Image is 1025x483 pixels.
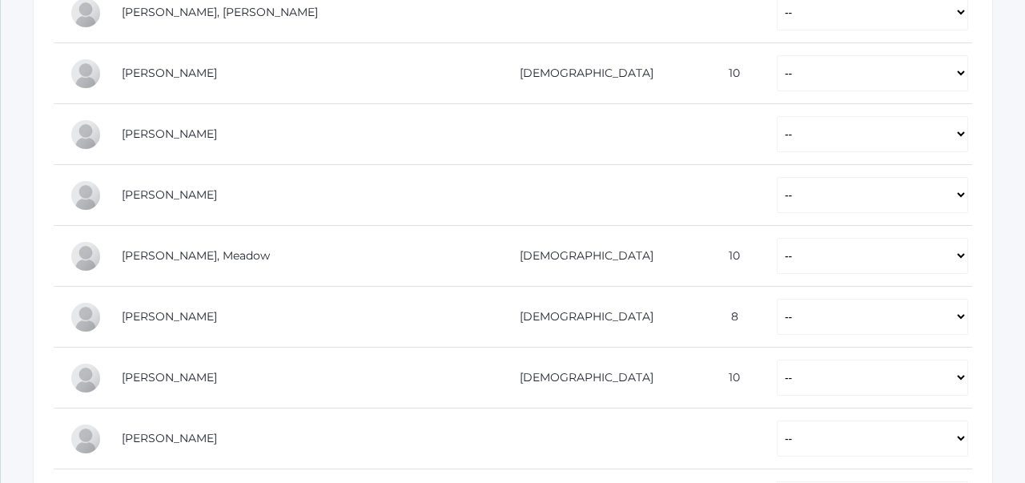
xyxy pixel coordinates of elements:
[70,240,102,272] div: Meadow Lawler
[122,187,217,202] a: [PERSON_NAME]
[122,5,318,19] a: [PERSON_NAME], [PERSON_NAME]
[697,348,761,409] td: 10
[70,301,102,333] div: Nora McKenzie
[697,226,761,287] td: 10
[70,423,102,455] div: Weston Moran
[122,66,217,80] a: [PERSON_NAME]
[464,43,697,104] td: [DEMOGRAPHIC_DATA]
[122,431,217,445] a: [PERSON_NAME]
[697,287,761,348] td: 8
[697,43,761,104] td: 10
[464,287,697,348] td: [DEMOGRAPHIC_DATA]
[122,248,270,263] a: [PERSON_NAME], Meadow
[122,370,217,384] a: [PERSON_NAME]
[70,58,102,90] div: Abbie Hazen
[464,348,697,409] td: [DEMOGRAPHIC_DATA]
[464,226,697,287] td: [DEMOGRAPHIC_DATA]
[122,127,217,141] a: [PERSON_NAME]
[70,179,102,211] div: Jasper Johnson
[70,119,102,151] div: Jade Johnson
[122,309,217,324] a: [PERSON_NAME]
[70,362,102,394] div: Jack McKenzie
